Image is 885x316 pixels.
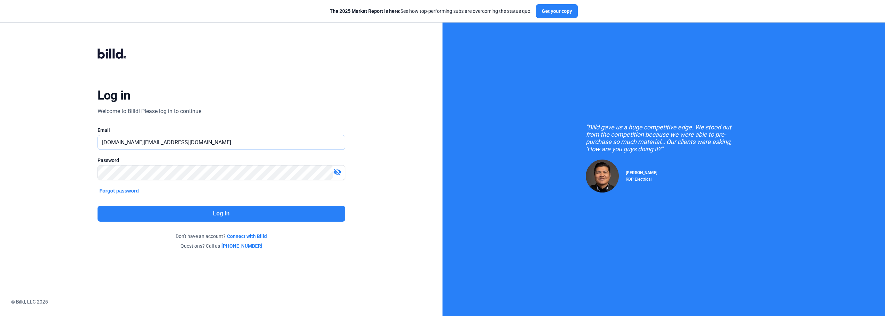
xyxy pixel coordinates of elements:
[98,242,345,249] div: Questions? Call us
[98,88,130,103] div: Log in
[98,157,345,164] div: Password
[626,170,657,175] span: [PERSON_NAME]
[586,160,619,193] img: Raul Pacheco
[221,242,262,249] a: [PHONE_NUMBER]
[586,123,742,153] div: "Billd gave us a huge competitive edge. We stood out from the competition because we were able to...
[536,4,578,18] button: Get your copy
[98,233,345,240] div: Don't have an account?
[98,187,141,195] button: Forgot password
[333,168,342,176] mat-icon: visibility_off
[98,107,203,116] div: Welcome to Billd! Please log in to continue.
[626,175,657,182] div: RDP Electrical
[98,127,345,134] div: Email
[330,8,532,15] div: See how top-performing subs are overcoming the status quo.
[227,233,267,240] a: Connect with Billd
[98,206,345,222] button: Log in
[330,8,401,14] span: The 2025 Market Report is here:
